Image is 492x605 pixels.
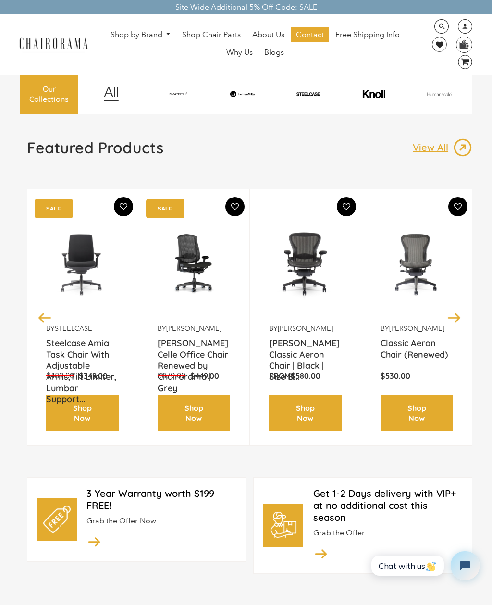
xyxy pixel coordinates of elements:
img: WhatsApp_Image_2024-07-12_at_16.23.01.webp [456,37,471,51]
img: chairorama [15,36,92,53]
text: SALE [46,205,61,211]
img: delivery-man.png [270,511,297,539]
p: Grab the Offer Now [86,516,236,526]
a: [PERSON_NAME] [389,324,444,333]
a: About Us [247,27,289,42]
a: Featured Products [27,138,163,165]
a: Steelcase [55,324,92,333]
img: Herman Miller Celle Office Chair Renewed by Chairorama | Grey - chairorama [158,204,230,324]
a: Contact [291,27,329,42]
p: by [158,324,230,333]
h1: Featured Products [27,138,163,157]
a: Our Collections [20,74,78,114]
a: [PERSON_NAME] [278,324,333,333]
img: image_10_1.png [342,89,406,99]
img: PHOTO-2024-07-09-00-53-10-removebg-preview.png [277,92,340,97]
p: Grab the Offer [313,528,463,538]
text: SALE [158,205,172,211]
a: Steelcase Amia Task Chair With Adjustable Arms,Tilt Limiter, Lumbar Support... [46,337,119,361]
a: Herman Miller Celle Office Chair Renewed by Chairorama | Grey - chairorama Herman Miller Celle Of... [158,204,230,324]
a: Classic Aeron Chair (Renewed) [381,337,453,361]
p: View All [413,141,453,154]
span: $580.00 [291,371,320,381]
a: [PERSON_NAME] [166,324,221,333]
p: From [269,371,342,381]
p: by [269,324,342,333]
span: Why Us [226,48,253,58]
p: by [46,324,119,333]
span: $349.00 [79,371,108,381]
a: View All [413,138,472,157]
span: Shop Chair Parts [182,30,241,40]
nav: DesktopNavigation [97,27,414,62]
img: Classic Aeron Chair (Renewed) - chairorama [381,204,453,324]
img: image_12.png [85,86,138,101]
p: by [381,324,453,333]
button: Next [446,309,463,326]
a: Classic Aeron Chair (Renewed) - chairorama Classic Aeron Chair (Renewed) - chairorama [381,204,453,324]
a: Why Us [221,45,258,60]
a: Shop Now [158,395,230,431]
img: Amia Chair by chairorama.com [46,204,119,324]
button: Add To Wishlist [337,197,356,216]
span: $530.00 [381,371,410,381]
button: Add To Wishlist [114,197,133,216]
span: $489.00 [46,371,74,380]
img: free.png [43,506,71,533]
a: [PERSON_NAME] Classic Aeron Chair | Black | Size B... [269,337,342,361]
img: image_7_14f0750b-d084-457f-979a-a1ab9f6582c4.png [145,90,209,99]
button: Add To Wishlist [225,197,245,216]
a: Shop by Brand [106,27,176,42]
a: Blogs [259,45,289,60]
span: About Us [252,30,284,40]
a: Shop Chair Parts [177,27,246,42]
span: $879.00 [158,371,185,380]
a: Shop Now [269,395,342,431]
a: Shop Now [381,395,453,431]
img: image_8_173eb7e0-7579-41b4-bc8e-4ba0b8ba93e8.png [211,91,274,97]
img: Herman Miller Classic Aeron Chair | Black | Size B (Renewed) - chairorama [269,204,342,324]
button: Add To Wishlist [448,197,467,216]
h2: Get 1-2 Days delivery with VIP+ at no additional cost this season [313,487,463,523]
img: image_14.png [86,533,102,549]
span: Free Shipping Info [335,30,400,40]
img: image_13.png [453,138,472,157]
a: [PERSON_NAME] Celle Office Chair Renewed by Chairorama | Grey [158,337,230,361]
span: $449.00 [190,371,219,381]
a: Free Shipping Info [331,27,405,42]
h2: 3 Year Warranty worth $199 FREE! [86,487,236,511]
img: image_11.png [408,92,471,96]
span: Contact [296,30,324,40]
button: Previous [37,309,53,326]
a: Shop Now [46,395,119,431]
iframe: Tidio Chat [361,543,488,588]
a: Amia Chair by chairorama.com Renewed Amia Chair chairorama.com [46,204,119,324]
a: Herman Miller Classic Aeron Chair | Black | Size B (Renewed) - chairorama Herman Miller Classic A... [269,204,342,324]
img: image_14.png [313,545,329,561]
span: Blogs [264,48,284,58]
